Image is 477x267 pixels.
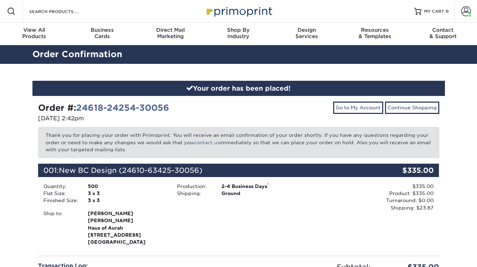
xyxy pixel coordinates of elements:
div: & Templates [341,27,409,40]
span: Contact [409,27,477,33]
h2: Order Confirmation [27,48,450,61]
div: 3 x 3 [82,190,172,197]
a: Direct MailMarketing [136,23,204,45]
a: BusinessCards [68,23,136,45]
a: contact us [194,140,220,145]
strong: [GEOGRAPHIC_DATA] [88,210,166,245]
div: 2-4 Business Days [216,183,305,190]
span: [STREET_ADDRESS] [88,231,166,238]
div: Services [273,27,341,40]
a: Resources& Templates [341,23,409,45]
div: Ship to: [38,210,82,246]
a: DesignServices [273,23,341,45]
div: 500 [82,183,172,190]
span: Resources [341,27,409,33]
a: Continue Shopping [385,102,439,114]
span: New BC Design (24610-63425-30056) [59,166,202,175]
div: Quantity: [38,183,82,190]
div: Industry [204,27,273,40]
span: Shop By [204,27,273,33]
div: & Support [409,27,477,40]
div: Product: $335.00 Turnaround: $0.00 Shipping: $23.87 [305,190,434,211]
span: [PERSON_NAME] [PERSON_NAME] [88,210,166,224]
span: 0 [446,9,449,14]
div: Ground [216,190,305,197]
span: Design [273,27,341,33]
a: Contact& Support [409,23,477,45]
input: SEARCH PRODUCTS..... [29,7,97,16]
strong: Order #: [38,103,169,113]
div: $335.00 [372,164,439,177]
a: Go to My Account [333,102,383,114]
div: Your order has been placed! [32,81,445,96]
div: Production: [172,183,216,190]
div: Cards [68,27,136,40]
a: Shop ByIndustry [204,23,273,45]
span: Haus of Aurah [88,224,166,231]
p: [DATE] 2:42pm [38,114,233,123]
span: MY CART [424,8,444,14]
div: Marketing [136,27,204,40]
span: Business [68,27,136,33]
div: Flat Size: [38,190,82,197]
div: Shipping: [172,190,216,197]
span: Direct Mail [136,27,204,33]
a: 24618-24254-30056 [76,103,169,113]
p: Thank you for placing your order with Primoprint. You will receive an email confirmation of your ... [38,127,439,158]
div: 3 x 3 [82,197,172,204]
div: 001: [38,164,372,177]
div: $335.00 [305,183,434,190]
img: Primoprint [203,4,274,19]
div: Finished Size: [38,197,82,204]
